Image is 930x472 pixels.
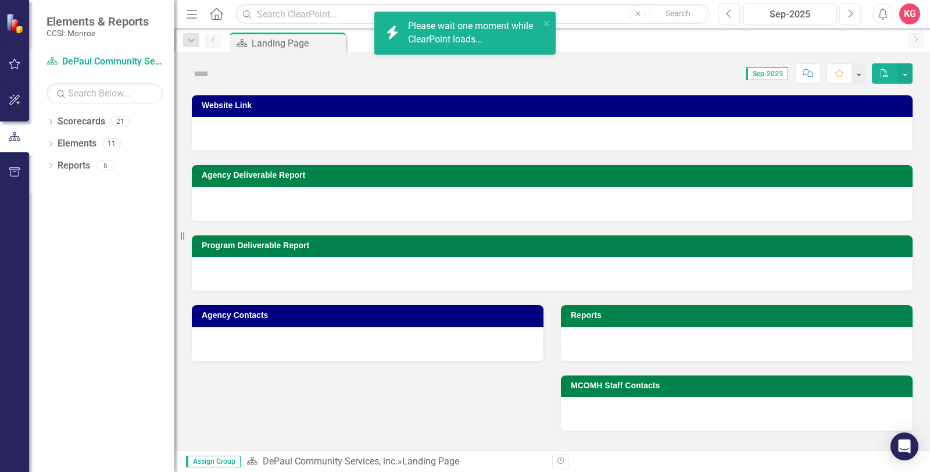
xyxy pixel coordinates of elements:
[666,9,691,18] span: Search
[6,13,26,33] img: ClearPoint Strategy
[111,117,130,127] div: 21
[252,36,343,51] div: Landing Page
[571,311,907,320] h3: Reports
[58,115,105,128] a: Scorecards
[46,28,149,38] small: CCSI: Monroe
[46,55,163,69] a: DePaul Community Services, lnc.
[202,101,907,110] h3: Website Link
[96,160,115,170] div: 6
[408,20,539,47] div: Please wait one moment while ClearPoint loads...
[58,159,90,173] a: Reports
[246,455,543,469] div: »
[571,381,907,390] h3: MCOMH Staff Contacts
[192,65,210,83] img: Not Defined
[899,3,920,24] button: KG
[235,4,710,24] input: Search ClearPoint...
[743,3,836,24] button: Sep-2025
[46,83,163,103] input: Search Below...
[543,16,551,30] button: close
[58,137,96,151] a: Elements
[186,456,241,467] span: Assign Group
[747,8,832,22] div: Sep-2025
[46,15,149,28] span: Elements & Reports
[202,311,538,320] h3: Agency Contacts
[649,6,707,22] button: Search
[202,241,907,250] h3: Program Deliverable Report
[746,67,788,80] span: Sep-2025
[402,456,459,467] div: Landing Page
[102,139,121,149] div: 11
[202,171,907,180] h3: Agency Deliverable Report
[263,456,398,467] a: DePaul Community Services, lnc.
[890,432,918,460] div: Open Intercom Messenger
